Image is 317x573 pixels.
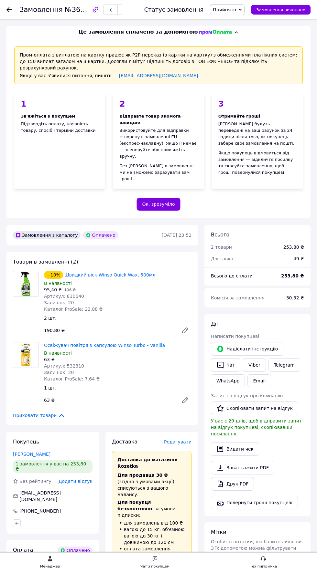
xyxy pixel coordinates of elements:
[137,198,180,211] button: Ок, зрозуміло
[41,326,176,335] div: 190.80 ₴
[44,343,165,348] a: Освіжувач повітря з капсулою Winso Turbo - Vanilla
[256,7,305,12] span: Замовлення виконано
[20,72,297,79] div: Якщо у вас з'явилися питання, пишіть —
[83,231,118,239] div: Оплачено
[283,244,304,250] div: 253.80 ₴
[41,396,176,405] div: 63 ₴
[44,356,191,363] div: 63 ₴
[64,288,76,292] span: 106 ₴
[117,500,152,511] span: Для покупця безкоштовно
[286,295,304,300] span: 30.52 ₴
[44,307,103,312] span: Каталог ProSale: 22.88 ₴
[44,287,62,292] span: 95,40 ₴
[268,358,300,372] a: Telegram
[251,5,311,15] button: Замовлення виконано
[13,271,38,297] img: Швидкий віск Winso Quick Wax, 500мл
[211,496,298,509] button: Повернути гроші покупцеві
[13,547,33,553] span: Оплата
[211,442,259,456] button: Видати чек
[117,473,168,478] span: Для продавця 30 ₴
[21,100,99,108] div: 1
[13,452,50,457] a: [PERSON_NAME]
[44,281,72,286] span: В наявності
[211,374,245,387] a: WhatsApp
[211,539,303,557] span: Особисті нотатки, які бачите лише ви. З їх допомогою можна фільтрувати замовлення
[59,479,93,484] span: Додати відгук
[218,100,296,108] div: 3
[211,295,265,300] span: Комісія за замовлення
[211,273,253,278] span: Всього до сплати
[44,350,72,356] span: В наявності
[13,231,81,239] div: Замовлення з каталогу
[117,457,177,469] span: Доставка до магазинів Rozetka
[112,439,137,445] span: Доставка
[78,28,198,36] span: Це замовлення сплачено за допомогою
[119,127,197,160] div: Використовуйте для відправки створену в замовленні ЕН (експрес-накладну). Якщо її немає — згенеру...
[218,114,260,119] span: Отримайте гроші
[211,334,259,339] span: Написати покупцеві
[19,508,61,514] div: [PHONE_NUMBER]
[19,490,61,502] span: [EMAIL_ADDRESS][DOMAIN_NAME]
[13,342,38,368] img: Освіжувач повітря з капсулою Winso Turbo - Vanilla
[211,256,233,261] span: Доставка
[58,547,93,554] div: Оплачено
[44,376,100,381] span: Каталог ProSale: 7.64 ₴
[211,232,229,238] span: Всього
[211,477,254,491] a: Друк PDF
[211,393,283,398] span: Запит на відгук про компанію
[44,271,63,279] div: −10%
[117,472,186,498] div: (згідно з умовами акції) — списуються з вашого Балансу.
[144,6,204,13] div: Статус замовлення
[117,546,186,565] li: оплата замовлення Пром-оплатою або при отриманні
[211,529,226,535] span: Мітки
[65,5,111,14] span: №366243078
[250,563,277,570] div: Тех підтримка
[13,460,93,473] div: 1 замовлення у вас на 253,80 ₴
[243,358,266,372] a: Viber
[14,93,105,189] div: Підтвердіть оплату, наявність товару, спосіб і терміни доставки
[117,526,186,546] li: вагою до 15 кг, об'ємною вагою до 30 кг і довжиною до 120 см
[119,73,198,78] a: [EMAIL_ADDRESS][DOMAIN_NAME]
[44,300,74,305] span: Залишок: 20
[140,563,169,570] div: Чат з покупцем
[281,273,304,278] b: 253.80 ₴
[117,499,186,518] div: за умови підписки:
[14,46,303,84] div: Пром-оплата з виплатою на картку працює як P2P переказ (з картки на картку) з обмеженнями платіжн...
[211,461,274,474] a: Завантажити PDF
[211,358,240,372] button: Чат
[117,520,186,526] li: для замовлень від 100 ₴
[211,401,298,415] button: Скопіювати запит на відгук
[13,259,78,265] span: Товари в замовленні (2)
[19,479,51,484] span: Без рейтингу
[179,394,191,407] a: Редагувати
[211,245,232,250] span: 2 товари
[179,324,191,337] a: Редагувати
[119,100,197,108] div: 2
[40,563,60,570] div: Менеджер
[162,233,191,238] time: [DATE] 23:52
[64,272,155,277] a: Швидкий віск Winso Quick Wax, 500мл
[44,370,74,375] span: Залишок: 20
[41,383,194,392] div: 1 шт.
[211,418,302,436] span: У вас є 29 днів, щоб відправити запит на відгук покупцеві, скопіювавши посилання.
[13,412,65,419] span: Приховати товари
[211,342,283,356] button: Надіслати інструкцію
[44,294,84,299] span: Артикул: 810640
[21,114,75,119] span: Зв'яжіться з покупцем
[19,6,63,14] span: Замовлення
[290,252,308,266] div: 49 ₴
[13,439,39,445] span: Покупець
[164,439,191,444] span: Редагувати
[218,121,296,147] div: [PERSON_NAME] будуть переведені на ваш рахунок за 24 години після того, як покупець забере своє з...
[119,163,197,182] div: Без [PERSON_NAME] в замовленні ми не зможемо зарахувати вам гроші
[41,314,194,323] div: 2 шт.
[211,321,218,327] span: Дії
[247,374,271,387] button: Email
[213,7,236,12] span: Прийнято
[218,150,296,176] div: Якщо покупець відмовиться від замовлення — відкличте посилку та скасуйте замовлення, щоб гроші по...
[6,6,12,13] div: Повернутися назад
[119,114,181,125] span: Відправте товар якомога швидше
[44,363,84,369] span: Артикул: 532810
